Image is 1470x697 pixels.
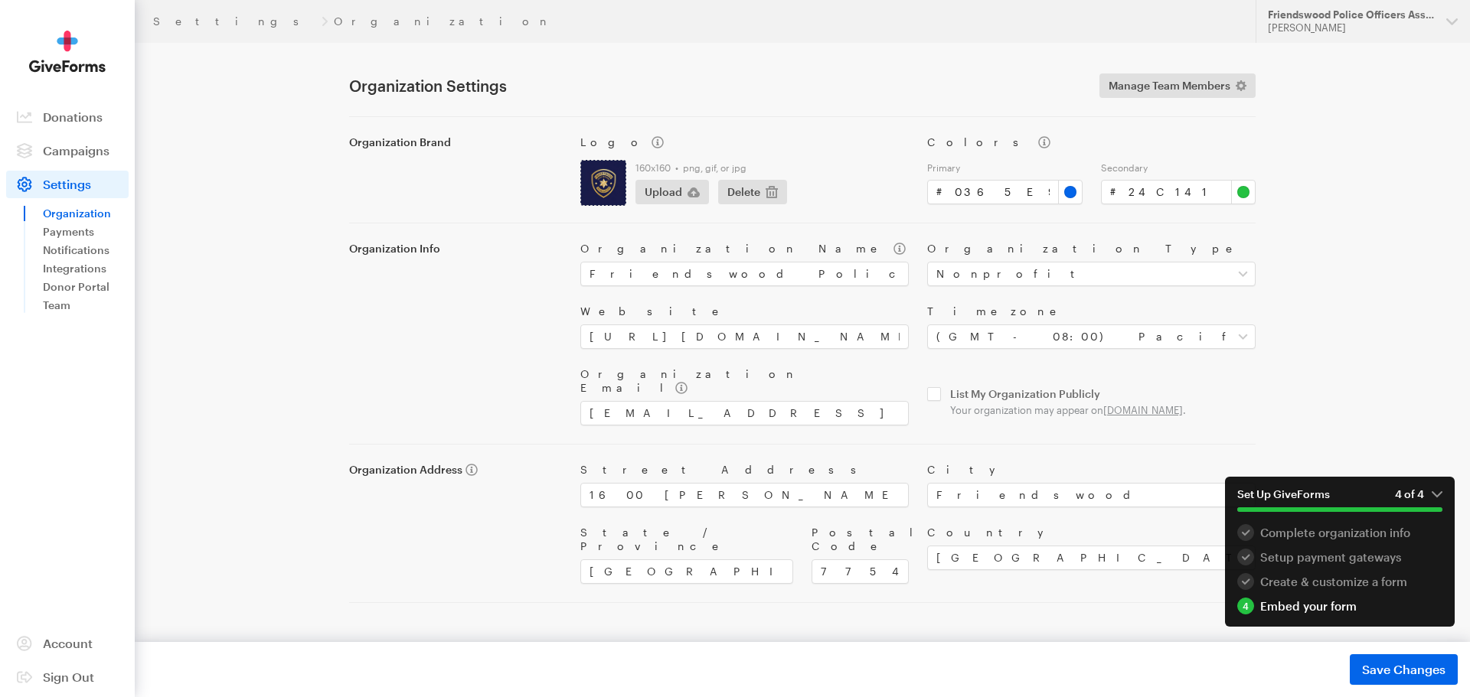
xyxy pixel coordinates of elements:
[1237,573,1442,590] div: Create & customize a form
[718,180,787,204] button: Delete
[6,663,129,691] a: Sign Out
[349,242,562,256] label: Organization Info
[580,367,909,395] label: Organization Email
[43,296,129,314] a: Team
[1225,477,1455,524] button: Set Up GiveForms4 of 4
[43,259,129,278] a: Integrations
[580,135,909,149] label: Logo
[6,137,129,164] a: Campaigns
[43,636,93,650] span: Account
[43,278,129,296] a: Donor Portal
[635,180,709,204] button: Upload
[6,103,129,131] a: Donations
[580,324,909,349] input: https://www.example.com
[1237,524,1442,541] a: 1 Complete organization info
[29,31,106,73] img: GiveForms
[645,183,682,201] span: Upload
[349,463,562,477] label: Organization Address
[580,526,793,553] label: State / Province
[349,77,1081,95] h1: Organization Settings
[1237,524,1254,541] div: 1
[1237,573,1442,590] a: 3 Create & customize a form
[812,526,909,553] label: Postal Code
[1237,549,1254,565] div: 2
[635,161,909,174] label: 160x160 • png, gif, or jpg
[1237,598,1442,614] div: Embed your form
[43,109,103,124] span: Donations
[1237,524,1442,541] div: Complete organization info
[1099,73,1256,98] a: Manage Team Members
[580,463,909,477] label: Street Address
[927,135,1256,149] label: Colors
[43,669,94,684] span: Sign Out
[6,171,129,198] a: Settings
[1237,549,1442,565] a: 2 Setup payment gateways
[580,242,909,256] label: Organization Name
[727,183,760,201] span: Delete
[43,143,109,158] span: Campaigns
[1268,8,1434,21] div: Friendswood Police Officers Association
[1268,21,1434,34] div: [PERSON_NAME]
[927,526,1256,539] label: Country
[1101,161,1256,174] label: Secondary
[153,15,315,28] a: Settings
[927,161,1083,174] label: Primary
[1237,549,1442,565] div: Setup payment gateways
[1395,487,1442,501] em: 4 of 4
[927,242,1256,256] label: Organization Type
[349,135,562,149] label: Organization Brand
[43,177,91,191] span: Settings
[1237,573,1254,590] div: 3
[43,241,129,259] a: Notifications
[1237,598,1254,614] div: 4
[927,463,1256,477] label: City
[1237,598,1442,614] a: 4 Embed your form
[1362,660,1445,679] span: Save Changes
[43,223,129,241] a: Payments
[43,204,129,223] a: Organization
[1103,404,1183,416] a: [DOMAIN_NAME]
[1109,77,1230,95] span: Manage Team Members
[1350,654,1458,685] button: Save Changes
[580,305,909,318] label: Website
[6,630,129,657] a: Account
[927,305,1256,318] label: Timezone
